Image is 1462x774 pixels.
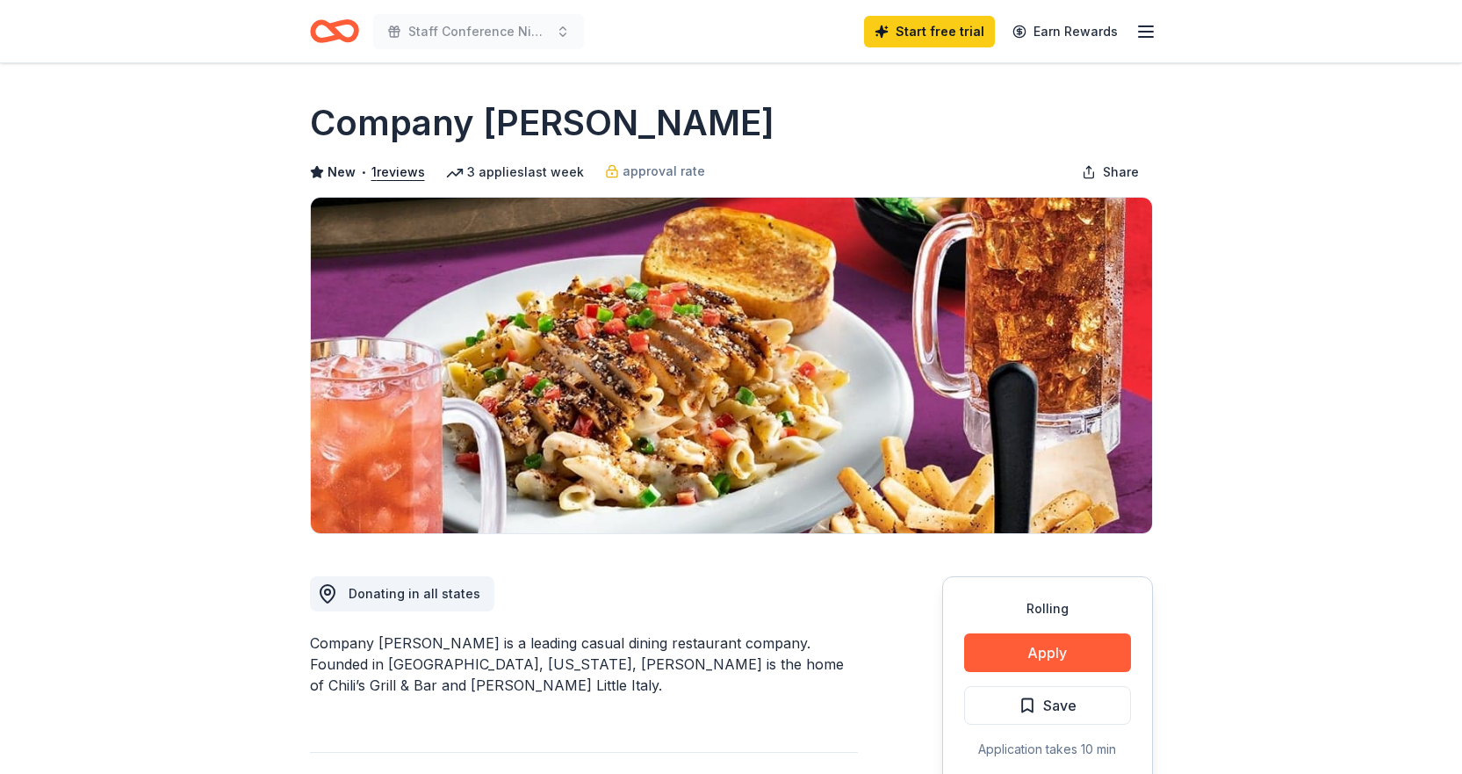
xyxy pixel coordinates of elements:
a: Home [310,11,359,52]
span: New [328,162,356,183]
button: 1reviews [371,162,425,183]
span: approval rate [623,161,705,182]
div: Rolling [964,598,1131,619]
a: Earn Rewards [1002,16,1128,47]
button: Share [1068,155,1153,190]
a: Start free trial [864,16,995,47]
span: Donating in all states [349,586,480,601]
span: Save [1043,694,1077,717]
button: Apply [964,633,1131,672]
a: approval rate [605,161,705,182]
button: Save [964,686,1131,725]
div: Company [PERSON_NAME] is a leading casual dining restaurant company. Founded in [GEOGRAPHIC_DATA]... [310,633,858,696]
div: Application takes 10 min [964,739,1131,760]
img: Image for Company Brinker [311,198,1152,533]
button: Staff Conference Night Meal [373,14,584,49]
span: Staff Conference Night Meal [408,21,549,42]
span: • [360,165,366,179]
h1: Company [PERSON_NAME] [310,98,774,148]
div: 3 applies last week [446,162,584,183]
span: Share [1103,162,1139,183]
